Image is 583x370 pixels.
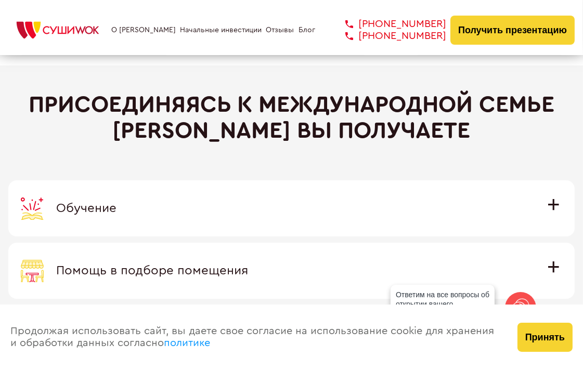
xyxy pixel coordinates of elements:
span: Помощь в подборе помещения [56,265,248,277]
button: Принять [517,323,573,352]
a: Начальные инвестиции [180,26,262,34]
a: политике [164,338,210,348]
a: Отзывы [266,26,294,34]
a: Блог [299,26,315,34]
div: Ответим на все вопросы об открытии вашего [PERSON_NAME]! [391,285,495,323]
h2: Присоединяясь к международной семье [PERSON_NAME] вы получаете [8,91,575,144]
a: О [PERSON_NAME] [111,26,176,34]
img: СУШИWOK [8,19,107,42]
span: Обучение [56,202,116,215]
button: Получить презентацию [450,16,575,45]
a: [PHONE_NUMBER] [330,18,446,30]
a: [PHONE_NUMBER] [330,30,446,42]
